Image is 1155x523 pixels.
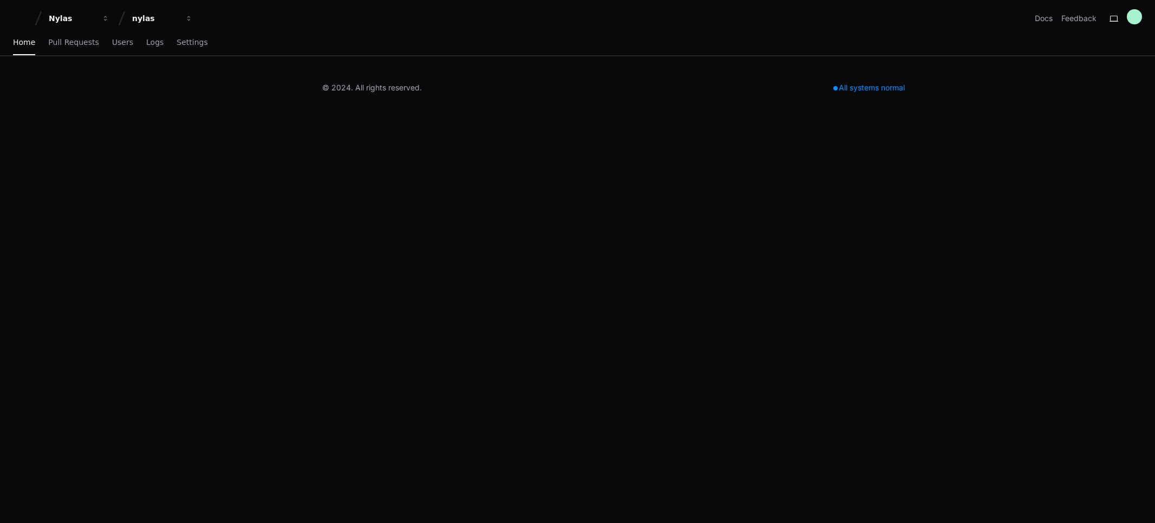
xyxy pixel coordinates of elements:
span: Pull Requests [48,39,99,45]
span: Users [112,39,133,45]
a: Home [13,30,35,55]
span: Logs [146,39,164,45]
a: Users [112,30,133,55]
a: Pull Requests [48,30,99,55]
div: All systems normal [827,80,911,95]
a: Logs [146,30,164,55]
span: Home [13,39,35,45]
div: nylas [132,13,179,24]
a: Docs [1035,13,1053,24]
a: Settings [177,30,207,55]
button: nylas [128,9,197,28]
div: © 2024. All rights reserved. [322,82,422,93]
span: Settings [177,39,207,45]
div: Nylas [49,13,95,24]
button: Feedback [1061,13,1097,24]
button: Nylas [44,9,114,28]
